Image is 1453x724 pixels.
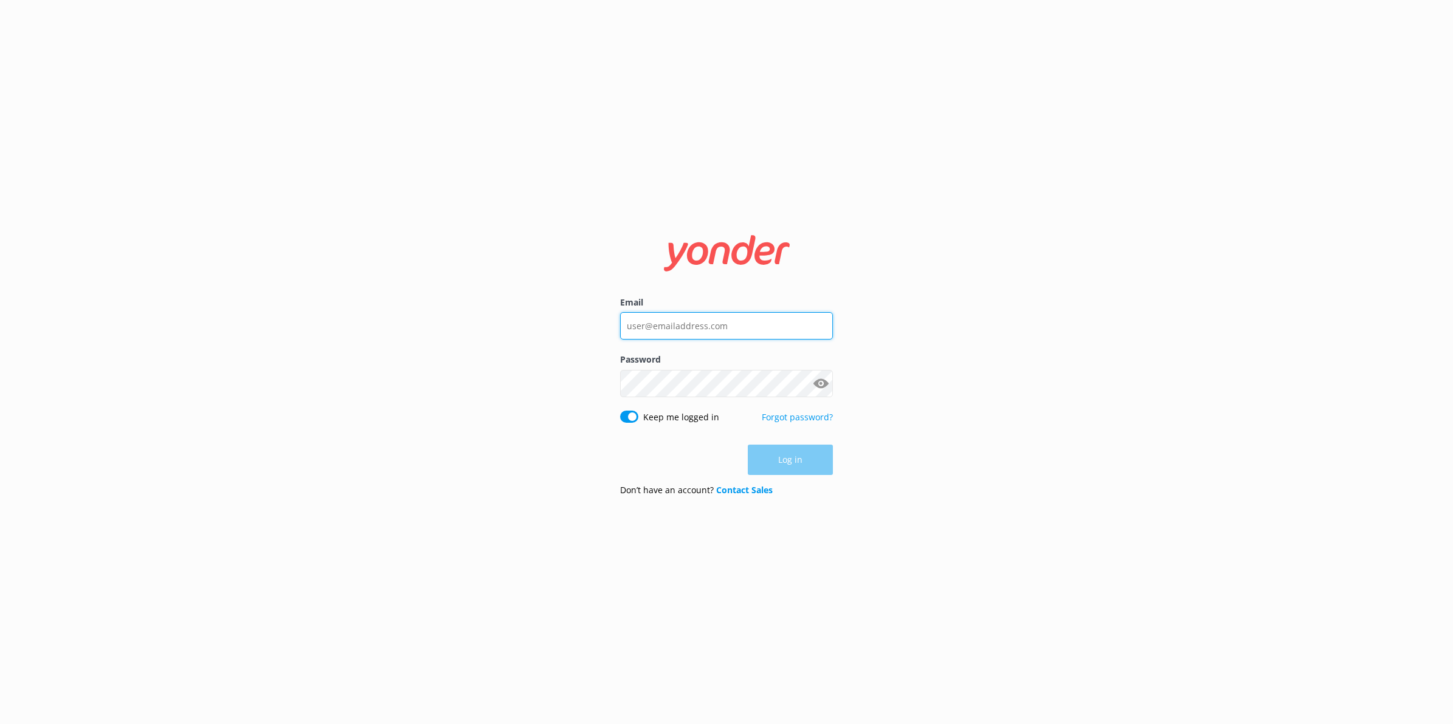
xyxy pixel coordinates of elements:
p: Don’t have an account? [620,483,773,497]
label: Keep me logged in [643,411,719,424]
button: Show password [809,371,833,395]
a: Contact Sales [716,484,773,496]
label: Email [620,296,833,309]
label: Password [620,353,833,366]
a: Forgot password? [762,411,833,423]
input: user@emailaddress.com [620,312,833,340]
